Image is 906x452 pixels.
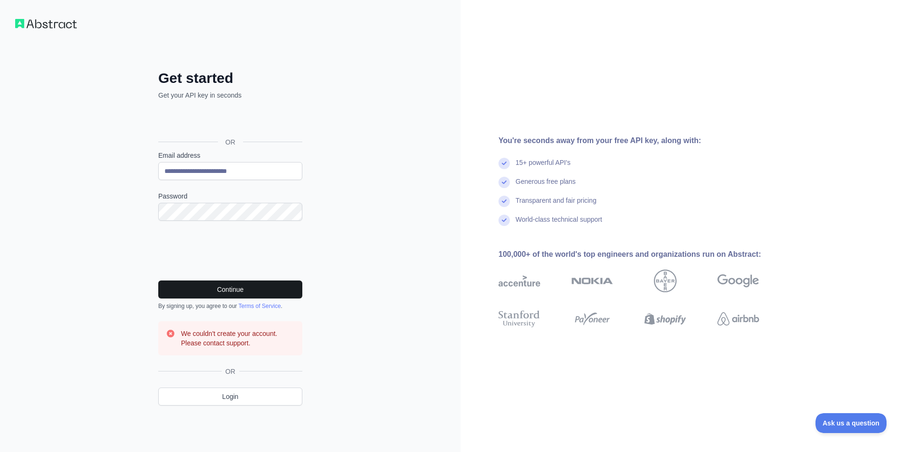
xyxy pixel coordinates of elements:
p: Get your API key in seconds [158,90,302,100]
a: Terms of Service [238,303,281,309]
img: check mark [498,196,510,207]
a: Login [158,388,302,406]
iframe: Sign in with Google Button [154,110,305,131]
div: World-class technical support [516,215,602,234]
span: OR [218,137,243,147]
img: stanford university [498,308,540,329]
div: Transparent and fair pricing [516,196,597,215]
iframe: Toggle Customer Support [815,413,887,433]
iframe: reCAPTCHA [158,232,302,269]
label: Password [158,191,302,201]
img: nokia [571,270,613,292]
img: shopify [644,308,686,329]
span: OR [222,367,239,376]
img: check mark [498,215,510,226]
label: Email address [158,151,302,160]
img: bayer [654,270,677,292]
img: accenture [498,270,540,292]
img: airbnb [717,308,759,329]
img: Workflow [15,19,77,28]
div: By signing up, you agree to our . [158,302,302,310]
h3: We couldn't create your account. Please contact support. [181,329,295,348]
div: You're seconds away from your free API key, along with: [498,135,789,146]
h2: Get started [158,70,302,87]
div: Generous free plans [516,177,576,196]
button: Continue [158,280,302,298]
img: google [717,270,759,292]
div: 100,000+ of the world's top engineers and organizations run on Abstract: [498,249,789,260]
img: check mark [498,177,510,188]
div: 15+ powerful API's [516,158,571,177]
img: payoneer [571,308,613,329]
img: check mark [498,158,510,169]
